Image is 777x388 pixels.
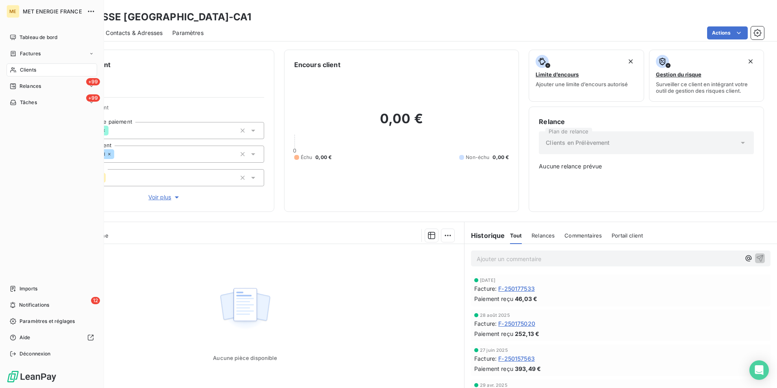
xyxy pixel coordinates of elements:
[474,364,513,373] span: Paiement reçu
[72,10,252,24] h3: PAROISSE [GEOGRAPHIC_DATA]-CA1
[293,147,296,154] span: 0
[294,60,341,70] h6: Encours client
[20,334,30,341] span: Aide
[474,284,497,293] span: Facture :
[20,99,37,106] span: Tâches
[219,283,271,334] img: Empty state
[532,232,555,239] span: Relances
[536,81,628,87] span: Ajouter une limite d’encours autorisé
[515,329,539,338] span: 252,13 €
[106,174,112,181] input: Ajouter une valeur
[749,360,769,380] div: Open Intercom Messenger
[564,232,602,239] span: Commentaires
[7,370,57,383] img: Logo LeanPay
[20,66,36,74] span: Clients
[656,71,701,78] span: Gestion du risque
[510,232,522,239] span: Tout
[515,294,537,303] span: 46,03 €
[20,285,37,292] span: Imports
[474,319,497,328] span: Facture :
[529,50,644,102] button: Limite d’encoursAjouter une limite d’encours autorisé
[539,117,754,126] h6: Relance
[114,150,121,158] input: Ajouter une valeur
[213,355,277,361] span: Aucune pièce disponible
[65,193,264,202] button: Voir plus
[515,364,541,373] span: 393,49 €
[148,193,181,201] span: Voir plus
[474,329,513,338] span: Paiement reçu
[474,354,497,363] span: Facture :
[23,8,82,15] span: MET ENERGIE FRANCE
[466,154,489,161] span: Non-échu
[7,5,20,18] div: ME
[498,354,535,363] span: F-250157563
[656,81,757,94] span: Surveiller ce client en intégrant votre outil de gestion des risques client.
[649,50,764,102] button: Gestion du risqueSurveiller ce client en intégrant votre outil de gestion des risques client.
[493,154,509,161] span: 0,00 €
[536,71,579,78] span: Limite d’encours
[20,318,75,325] span: Paramètres et réglages
[294,111,509,135] h2: 0,00 €
[707,26,748,39] button: Actions
[498,284,535,293] span: F-250177533
[20,50,41,57] span: Factures
[480,313,510,318] span: 28 août 2025
[612,232,643,239] span: Portail client
[546,139,610,147] span: Clients en Prélèvement
[301,154,313,161] span: Échu
[19,301,49,309] span: Notifications
[315,154,332,161] span: 0,00 €
[20,83,41,90] span: Relances
[480,383,508,388] span: 29 avr. 2025
[7,331,97,344] a: Aide
[86,94,100,102] span: +99
[20,34,57,41] span: Tableau de bord
[480,348,508,353] span: 27 juin 2025
[109,127,115,134] input: Ajouter une valeur
[474,294,513,303] span: Paiement reçu
[91,297,100,304] span: 12
[172,29,204,37] span: Paramètres
[106,29,163,37] span: Contacts & Adresses
[86,78,100,85] span: +99
[49,60,264,70] h6: Informations client
[464,231,505,240] h6: Historique
[65,104,264,116] span: Propriétés Client
[539,162,754,170] span: Aucune relance prévue
[498,319,535,328] span: F-250175020
[480,278,495,283] span: [DATE]
[20,350,51,357] span: Déconnexion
